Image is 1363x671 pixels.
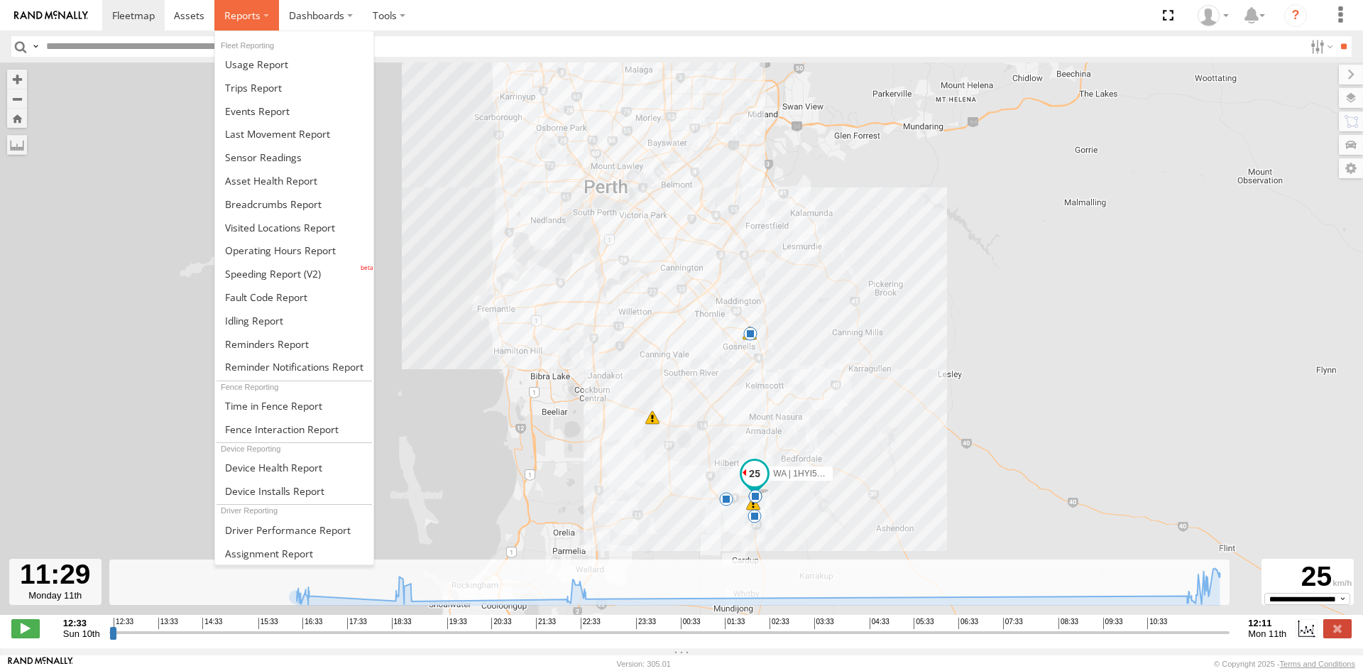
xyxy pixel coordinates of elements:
[1248,618,1286,628] strong: 12:11
[7,109,27,128] button: Zoom Home
[7,70,27,89] button: Zoom in
[1058,618,1078,629] span: 08:33
[63,628,100,639] span: Sun 10th Aug 2025
[215,216,373,239] a: Visited Locations Report
[215,332,373,356] a: Reminders Report
[1264,561,1352,593] div: 25
[215,518,373,542] a: Driver Performance Report
[215,76,373,99] a: Trips Report
[491,618,511,629] span: 20:33
[636,618,656,629] span: 23:33
[1284,4,1307,27] i: ?
[536,618,556,629] span: 21:33
[215,285,373,309] a: Fault Code Report
[958,618,978,629] span: 06:33
[914,618,934,629] span: 05:33
[1305,36,1335,57] label: Search Filter Options
[1280,660,1355,668] a: Terms and Conditions
[447,618,467,629] span: 19:33
[215,169,373,192] a: Asset Health Report
[215,146,373,169] a: Sensor Readings
[215,99,373,123] a: Full Events Report
[1323,619,1352,638] label: Close
[392,618,412,629] span: 18:33
[617,660,671,668] div: Version: 305.01
[773,469,856,479] span: WA | 1HYI522 | Jaxon
[8,657,73,671] a: Visit our Website
[215,479,373,503] a: Device Installs Report
[7,89,27,109] button: Zoom out
[870,618,889,629] span: 04:33
[1147,618,1167,629] span: 10:33
[30,36,41,57] label: Search Query
[347,618,367,629] span: 17:33
[1248,628,1286,639] span: Mon 11th Aug 2025
[215,456,373,479] a: Device Health Report
[14,11,88,21] img: rand-logo.svg
[725,618,745,629] span: 01:33
[215,542,373,565] a: Assignment Report
[1214,660,1355,668] div: © Copyright 2025 -
[746,496,760,511] div: 6
[215,356,373,379] a: Service Reminder Notifications Report
[63,618,100,628] strong: 12:33
[302,618,322,629] span: 16:33
[1103,618,1123,629] span: 09:33
[215,53,373,76] a: Usage Report
[681,618,701,629] span: 00:33
[215,192,373,216] a: Breadcrumbs Report
[7,135,27,155] label: Measure
[215,122,373,146] a: Last Movement Report
[258,618,278,629] span: 15:33
[215,309,373,332] a: Idling Report
[11,619,40,638] label: Play/Stop
[114,618,133,629] span: 12:33
[215,418,373,441] a: Fence Interaction Report
[1339,158,1363,178] label: Map Settings
[158,618,178,629] span: 13:33
[581,618,601,629] span: 22:33
[215,394,373,418] a: Time in Fences Report
[215,262,373,285] a: Fleet Speed Report (V2)
[770,618,789,629] span: 02:33
[215,239,373,262] a: Asset Operating Hours Report
[814,618,834,629] span: 03:33
[202,618,222,629] span: 14:33
[1003,618,1023,629] span: 07:33
[1193,5,1234,26] div: Charlotte Salt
